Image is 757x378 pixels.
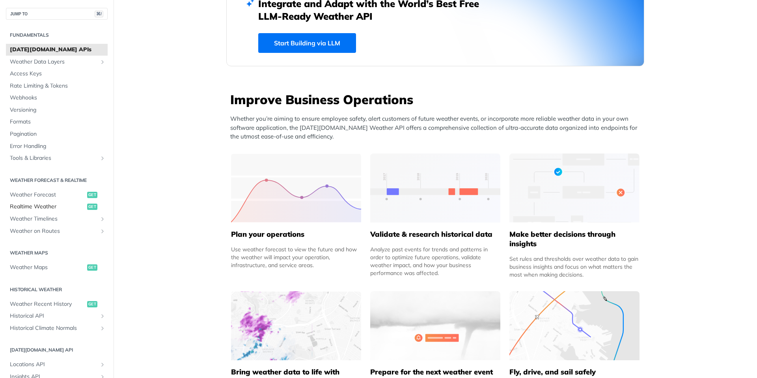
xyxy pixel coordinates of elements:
[10,203,85,211] span: Realtime Weather
[6,201,108,213] a: Realtime Weatherget
[99,325,106,331] button: Show subpages for Historical Climate Normals
[6,286,108,293] h2: Historical Weather
[10,324,97,332] span: Historical Climate Normals
[231,153,361,223] img: 39565e8-group-4962x.svg
[10,300,85,308] span: Weather Recent History
[10,154,97,162] span: Tools & Libraries
[6,32,108,39] h2: Fundamentals
[10,130,106,138] span: Pagination
[6,310,108,322] a: Historical APIShow subpages for Historical API
[231,291,361,360] img: 4463876-group-4982x.svg
[6,359,108,371] a: Locations APIShow subpages for Locations API
[99,228,106,234] button: Show subpages for Weather on Routes
[370,367,500,377] h5: Prepare for the next weather event
[10,312,97,320] span: Historical API
[231,230,361,239] h5: Plan your operations
[10,46,106,54] span: [DATE][DOMAIN_NAME] APIs
[509,291,640,360] img: 994b3d6-mask-group-32x.svg
[6,44,108,56] a: [DATE][DOMAIN_NAME] APIs
[509,367,640,377] h5: Fly, drive, and sail safely
[99,59,106,65] button: Show subpages for Weather Data Layers
[6,298,108,310] a: Weather Recent Historyget
[6,68,108,80] a: Access Keys
[6,8,108,20] button: JUMP TO⌘/
[10,264,85,271] span: Weather Maps
[509,230,640,249] h5: Make better decisions through insights
[87,264,97,271] span: get
[370,291,500,360] img: 2c0a313-group-496-12x.svg
[6,104,108,116] a: Versioning
[370,153,500,223] img: 13d7ca0-group-496-2.svg
[10,191,85,199] span: Weather Forecast
[6,56,108,68] a: Weather Data LayersShow subpages for Weather Data Layers
[99,313,106,319] button: Show subpages for Historical API
[87,301,97,307] span: get
[6,213,108,225] a: Weather TimelinesShow subpages for Weather Timelines
[230,114,644,141] p: Whether you’re aiming to ensure employee safety, alert customers of future weather events, or inc...
[10,106,106,114] span: Versioning
[231,245,361,269] div: Use weather forecast to view the future and how the weather will impact your operation, infrastru...
[6,322,108,334] a: Historical Climate NormalsShow subpages for Historical Climate Normals
[10,70,106,78] span: Access Keys
[10,82,106,90] span: Rate Limiting & Tokens
[87,204,97,210] span: get
[10,227,97,235] span: Weather on Routes
[6,346,108,354] h2: [DATE][DOMAIN_NAME] API
[258,33,356,53] a: Start Building via LLM
[10,94,106,102] span: Webhooks
[6,92,108,104] a: Webhooks
[10,215,97,223] span: Weather Timelines
[6,189,108,201] a: Weather Forecastget
[10,142,106,150] span: Error Handling
[6,128,108,140] a: Pagination
[6,80,108,92] a: Rate Limiting & Tokens
[509,153,640,223] img: a22d113-group-496-32x.svg
[6,177,108,184] h2: Weather Forecast & realtime
[509,255,640,279] div: Set rules and thresholds over weather data to gain business insights and focus on what matters th...
[10,58,97,66] span: Weather Data Layers
[370,230,500,239] h5: Validate & research historical data
[6,152,108,164] a: Tools & LibrariesShow subpages for Tools & Libraries
[95,11,103,17] span: ⌘/
[6,249,108,256] h2: Weather Maps
[370,245,500,277] div: Analyze past events for trends and patterns in order to optimize future operations, validate weat...
[99,216,106,222] button: Show subpages for Weather Timelines
[99,361,106,368] button: Show subpages for Locations API
[10,118,106,126] span: Formats
[6,116,108,128] a: Formats
[6,225,108,237] a: Weather on RoutesShow subpages for Weather on Routes
[6,140,108,152] a: Error Handling
[6,262,108,273] a: Weather Mapsget
[10,361,97,369] span: Locations API
[230,91,644,108] h3: Improve Business Operations
[87,192,97,198] span: get
[99,155,106,161] button: Show subpages for Tools & Libraries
